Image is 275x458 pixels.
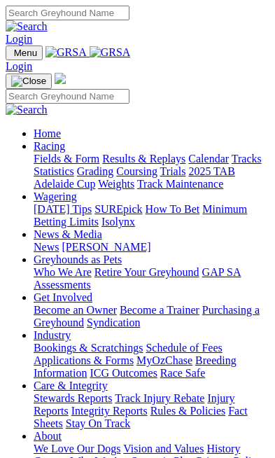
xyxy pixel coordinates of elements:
div: News & Media [34,241,269,254]
img: GRSA [45,46,87,59]
a: Grading [77,165,113,177]
a: [PERSON_NAME] [62,241,150,253]
a: Become an Owner [34,304,117,316]
img: logo-grsa-white.png [55,73,66,84]
a: Retire Your Greyhound [94,266,199,278]
div: Industry [34,342,269,380]
div: Get Involved [34,304,269,329]
a: Track Maintenance [137,178,223,190]
a: History [206,443,240,454]
span: Menu [14,48,37,58]
a: SUREpick [94,203,142,215]
a: How To Bet [146,203,200,215]
a: Injury Reports [34,392,235,417]
a: Stay On Track [66,417,130,429]
a: Breeding Information [34,354,237,379]
a: Stewards Reports [34,392,112,404]
a: Fact Sheets [34,405,248,429]
a: Who We Are [34,266,92,278]
a: Get Involved [34,291,92,303]
a: Isolynx [101,216,135,228]
img: GRSA [90,46,131,59]
a: News & Media [34,228,102,240]
a: Rules & Policies [150,405,226,417]
a: Race Safe [160,367,205,379]
a: Results & Replays [102,153,185,165]
div: Racing [34,153,269,190]
a: GAP SA Assessments [34,266,241,291]
a: Login [6,60,32,72]
a: Login [6,33,32,45]
img: Close [11,76,46,87]
a: Integrity Reports [71,405,148,417]
input: Search [6,89,129,104]
a: Fields & Form [34,153,99,165]
img: Search [6,104,48,116]
img: Search [6,20,48,33]
a: MyOzChase [136,354,192,366]
a: Trials [160,165,186,177]
a: Become a Trainer [120,304,199,316]
a: Statistics [34,165,74,177]
a: Calendar [188,153,229,165]
a: Minimum Betting Limits [34,203,247,228]
a: Purchasing a Greyhound [34,304,260,328]
a: Tracks [232,153,262,165]
a: News [34,241,59,253]
a: ICG Outcomes [90,367,157,379]
a: Greyhounds as Pets [34,254,122,265]
a: Vision and Values [123,443,204,454]
a: Weights [98,178,134,190]
a: Bookings & Scratchings [34,342,143,354]
a: Home [34,127,61,139]
a: Wagering [34,190,77,202]
a: Racing [34,140,65,152]
a: Applications & Forms [34,354,134,366]
a: 2025 TAB Adelaide Cup [34,165,235,190]
a: [DATE] Tips [34,203,92,215]
button: Toggle navigation [6,46,43,60]
div: Care & Integrity [34,392,269,430]
a: Industry [34,329,71,341]
a: Coursing [116,165,157,177]
a: About [34,430,62,442]
input: Search [6,6,129,20]
a: We Love Our Dogs [34,443,120,454]
a: Care & Integrity [34,380,108,391]
button: Toggle navigation [6,74,52,89]
a: Track Injury Rebate [115,392,204,404]
a: Schedule of Fees [146,342,222,354]
div: Greyhounds as Pets [34,266,269,291]
div: Wagering [34,203,269,228]
a: Syndication [87,317,140,328]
